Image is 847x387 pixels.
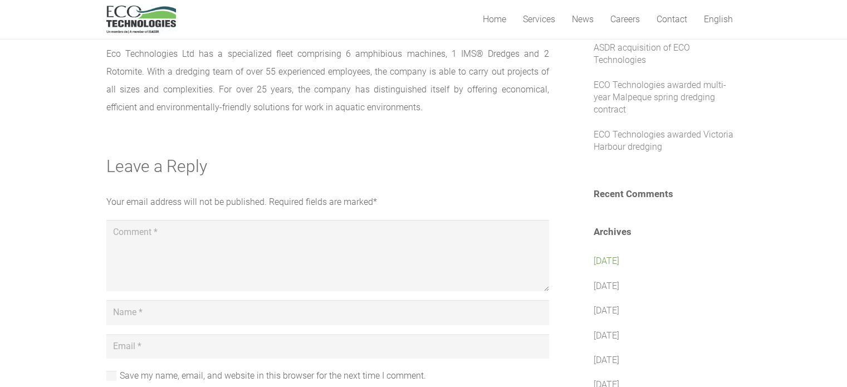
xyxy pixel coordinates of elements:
[594,42,690,65] a: ASDR acquisition of ECO Technologies
[594,305,619,316] a: [DATE]
[483,14,506,25] span: Home
[594,80,726,115] a: ECO Technologies awarded multi-year Malpeque spring dredging contract
[572,14,594,25] span: News
[106,334,549,359] input: Email
[120,370,426,382] span: Save my name, email, and website in this browser for the next time I comment.
[269,197,377,207] span: Required fields are marked
[106,156,549,177] h3: Leave a Reply
[106,45,549,116] p: Eco Technologies Ltd has a specialized fleet comprising 6 amphibious machines, 1 IMS® Dredges and...
[106,220,549,291] textarea: Comment
[523,14,555,25] span: Services
[106,300,549,325] input: Name
[106,371,116,381] input: Save my name, email, and website in this browser for the next time I comment.
[594,129,733,152] a: ECO Technologies awarded Victoria Harbour dredging
[106,197,267,207] span: Your email address will not be published.
[594,256,619,266] a: [DATE]
[610,14,640,25] span: Careers
[657,14,687,25] span: Contact
[704,14,733,25] span: English
[594,330,619,341] a: [DATE]
[594,188,741,199] h3: Recent Comments
[594,281,619,291] a: [DATE]
[594,226,741,237] h3: Archives
[594,355,619,365] a: [DATE]
[106,6,176,33] a: logo_EcoTech_ASDR_RGB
